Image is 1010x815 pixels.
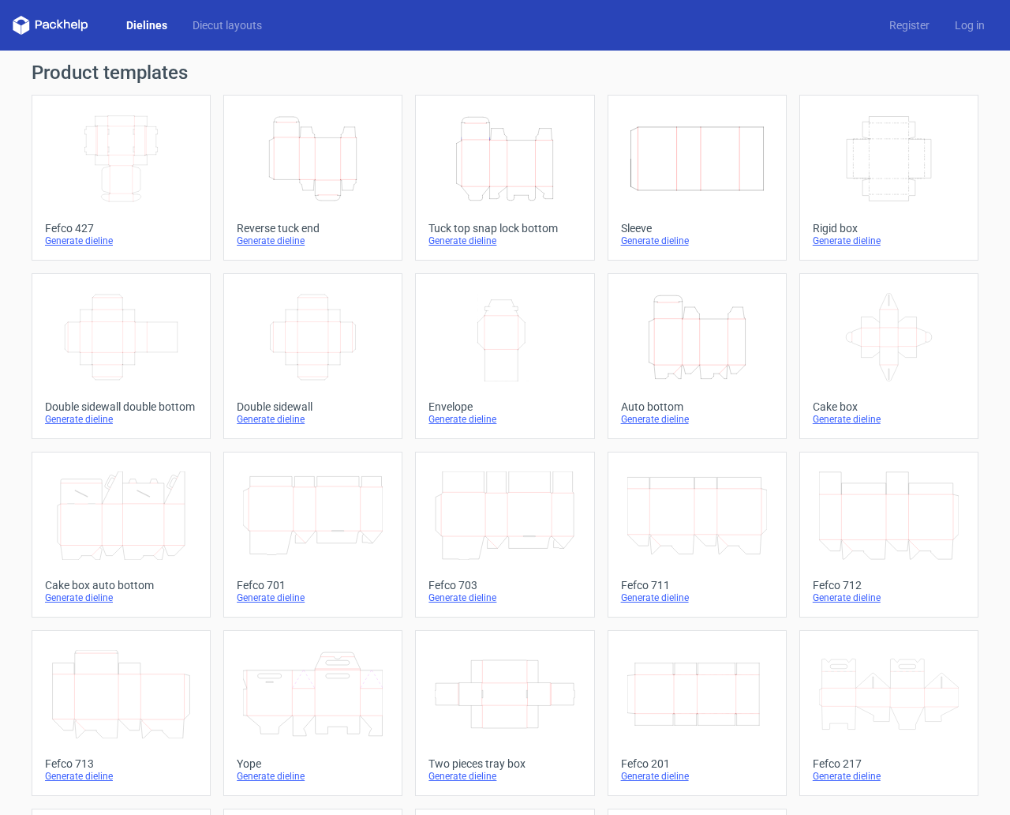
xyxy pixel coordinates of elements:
[32,95,211,261] a: Fefco 427Generate dieline
[608,630,787,796] a: Fefco 201Generate dieline
[621,592,773,604] div: Generate dieline
[45,235,197,247] div: Generate dieline
[813,222,965,235] div: Rigid box
[621,770,773,783] div: Generate dieline
[428,770,581,783] div: Generate dieline
[415,95,594,261] a: Tuck top snap lock bottomGenerate dieline
[799,630,978,796] a: Fefco 217Generate dieline
[428,592,581,604] div: Generate dieline
[621,757,773,770] div: Fefco 201
[237,235,389,247] div: Generate dieline
[237,400,389,413] div: Double sidewall
[237,222,389,235] div: Reverse tuck end
[428,400,581,413] div: Envelope
[608,273,787,439] a: Auto bottomGenerate dieline
[45,222,197,235] div: Fefco 427
[237,592,389,604] div: Generate dieline
[415,273,594,439] a: EnvelopeGenerate dieline
[223,95,402,261] a: Reverse tuck endGenerate dieline
[608,95,787,261] a: SleeveGenerate dieline
[45,400,197,413] div: Double sidewall double bottom
[813,235,965,247] div: Generate dieline
[237,757,389,770] div: Yope
[813,592,965,604] div: Generate dieline
[415,630,594,796] a: Two pieces tray boxGenerate dieline
[237,579,389,592] div: Fefco 701
[428,757,581,770] div: Two pieces tray box
[45,579,197,592] div: Cake box auto bottom
[942,17,997,33] a: Log in
[32,630,211,796] a: Fefco 713Generate dieline
[813,757,965,770] div: Fefco 217
[223,452,402,618] a: Fefco 701Generate dieline
[428,235,581,247] div: Generate dieline
[32,273,211,439] a: Double sidewall double bottomGenerate dieline
[32,63,978,82] h1: Product templates
[799,273,978,439] a: Cake boxGenerate dieline
[621,579,773,592] div: Fefco 711
[428,579,581,592] div: Fefco 703
[45,757,197,770] div: Fefco 713
[799,452,978,618] a: Fefco 712Generate dieline
[428,413,581,426] div: Generate dieline
[45,413,197,426] div: Generate dieline
[428,222,581,235] div: Tuck top snap lock bottom
[813,413,965,426] div: Generate dieline
[813,770,965,783] div: Generate dieline
[608,452,787,618] a: Fefco 711Generate dieline
[237,413,389,426] div: Generate dieline
[237,770,389,783] div: Generate dieline
[621,400,773,413] div: Auto bottom
[45,592,197,604] div: Generate dieline
[799,95,978,261] a: Rigid boxGenerate dieline
[223,273,402,439] a: Double sidewallGenerate dieline
[32,452,211,618] a: Cake box auto bottomGenerate dieline
[180,17,275,33] a: Diecut layouts
[415,452,594,618] a: Fefco 703Generate dieline
[223,630,402,796] a: YopeGenerate dieline
[621,235,773,247] div: Generate dieline
[621,413,773,426] div: Generate dieline
[877,17,942,33] a: Register
[813,400,965,413] div: Cake box
[45,770,197,783] div: Generate dieline
[621,222,773,235] div: Sleeve
[813,579,965,592] div: Fefco 712
[114,17,180,33] a: Dielines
